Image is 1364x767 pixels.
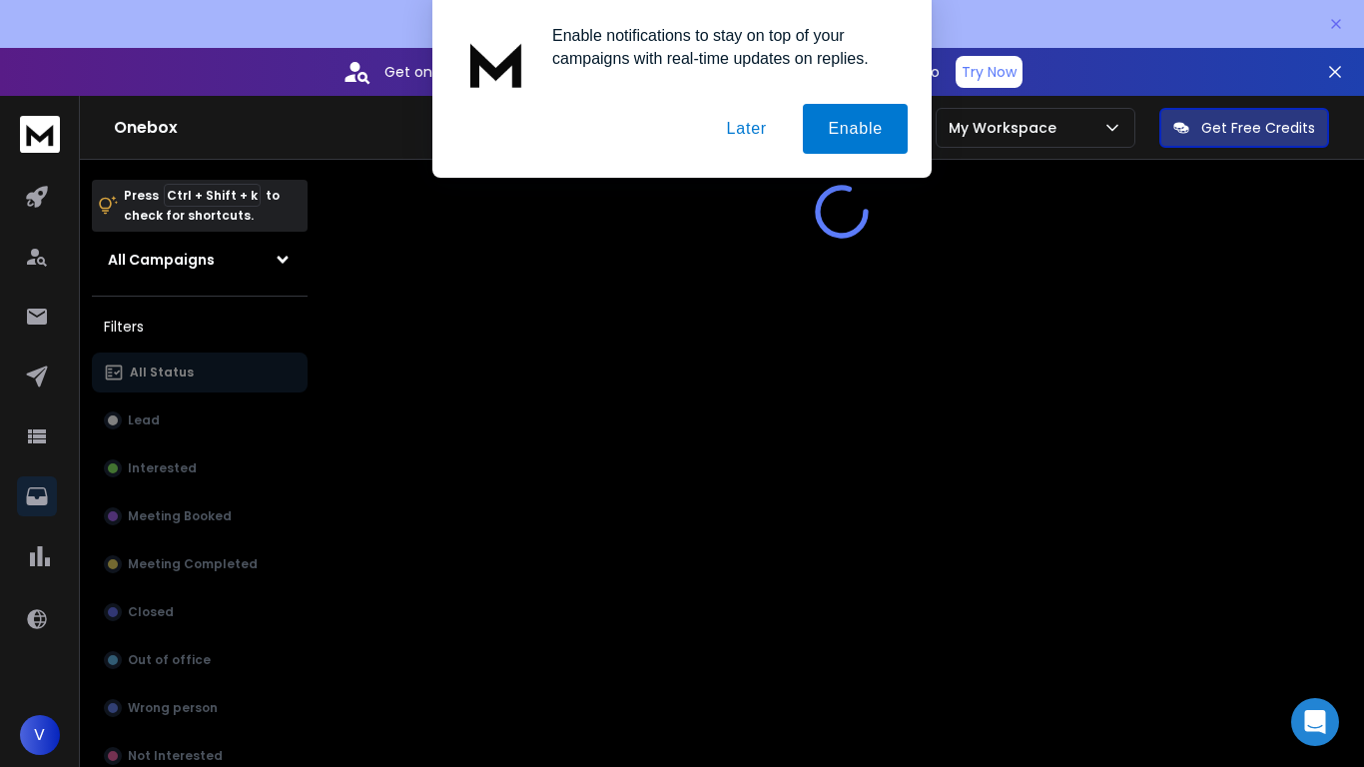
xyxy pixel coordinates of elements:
span: Ctrl + Shift + k [164,184,261,207]
img: notification icon [456,24,536,104]
button: V [20,715,60,755]
button: Later [701,104,791,154]
h3: Filters [92,313,308,341]
button: All Campaigns [92,240,308,280]
div: Open Intercom Messenger [1291,698,1339,746]
h1: All Campaigns [108,250,215,270]
p: Press to check for shortcuts. [124,186,280,226]
button: Enable [803,104,908,154]
div: Enable notifications to stay on top of your campaigns with real-time updates on replies. [536,24,908,70]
